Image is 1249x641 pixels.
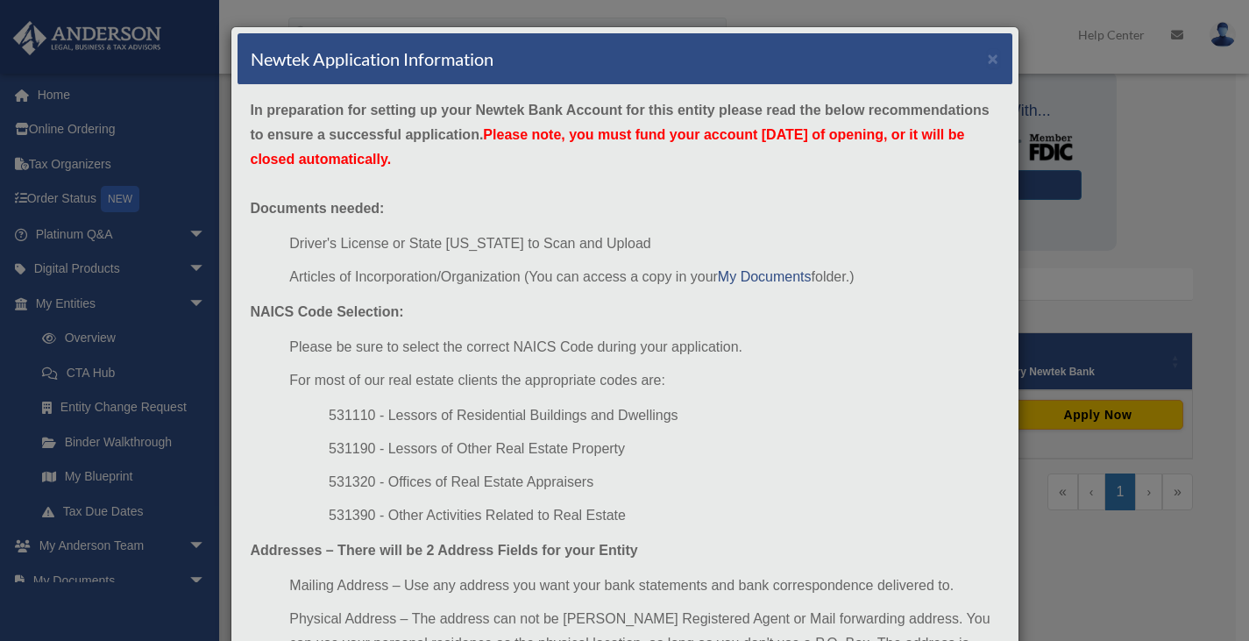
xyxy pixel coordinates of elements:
li: 531390 - Other Activities Related to Real Estate [329,503,998,528]
li: 531320 - Offices of Real Estate Appraisers [329,470,998,495]
li: 531110 - Lessors of Residential Buildings and Dwellings [329,403,998,428]
li: Driver's License or State [US_STATE] to Scan and Upload [289,231,998,256]
li: Please be sure to select the correct NAICS Code during your application. [289,335,998,360]
span: Please note, you must fund your account [DATE] of opening, or it will be closed automatically. [251,127,965,167]
strong: NAICS Code Selection: [251,304,404,319]
li: 531190 - Lessors of Other Real Estate Property [329,437,998,461]
h4: Newtek Application Information [251,46,493,71]
strong: Documents needed: [251,201,385,216]
li: For most of our real estate clients the appropriate codes are: [289,368,998,393]
li: Articles of Incorporation/Organization (You can access a copy in your folder.) [289,265,998,289]
strong: In preparation for setting up your Newtek Bank Account for this entity please read the below reco... [251,103,990,167]
a: My Documents [718,269,812,284]
button: × [988,49,999,68]
li: Mailing Address – Use any address you want your bank statements and bank correspondence delivered... [289,573,998,598]
strong: Addresses – There will be 2 Address Fields for your Entity [251,543,638,558]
